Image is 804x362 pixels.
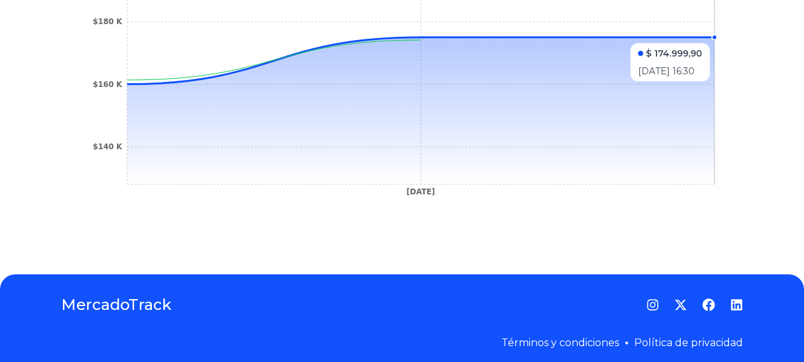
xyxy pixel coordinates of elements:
[501,337,619,349] a: Términos y condiciones
[702,298,715,311] a: Facebook
[93,17,123,26] tspan: $180 K
[407,187,435,196] tspan: [DATE]
[93,80,123,89] tspan: $160 K
[646,298,659,311] a: Instagram
[93,142,123,151] tspan: $140 K
[730,298,743,311] a: LinkedIn
[61,295,172,315] a: MercadoTrack
[634,337,743,349] a: Política de privacidad
[674,298,687,311] a: Twitter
